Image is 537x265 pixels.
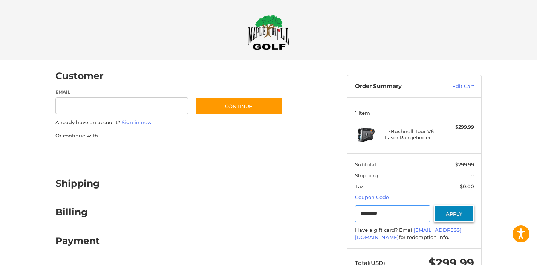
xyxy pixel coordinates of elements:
[355,194,389,200] a: Coupon Code
[55,119,283,126] p: Already have an account?
[55,89,188,96] label: Email
[355,83,436,90] h3: Order Summary
[248,15,289,50] img: Maple Hill Golf
[355,183,364,189] span: Tax
[470,172,474,178] span: --
[117,147,173,160] iframe: PayPal-paylater
[355,161,376,168] span: Subtotal
[460,183,474,189] span: $0.00
[55,70,104,82] h2: Customer
[55,206,99,218] h2: Billing
[444,123,474,131] div: $299.99
[122,119,152,125] a: Sign in now
[355,110,474,116] h3: 1 Item
[181,147,237,160] iframe: PayPal-venmo
[55,132,283,140] p: Or continue with
[455,161,474,168] span: $299.99
[55,178,100,189] h2: Shipping
[434,205,474,222] button: Apply
[355,172,378,178] span: Shipping
[195,97,283,115] button: Continue
[53,147,110,160] iframe: PayPal-paypal
[436,83,474,90] a: Edit Cart
[55,235,100,247] h2: Payment
[385,128,442,141] h4: 1 x Bushnell Tour V6 Laser Rangefinder
[355,227,474,241] div: Have a gift card? Email for redemption info.
[355,205,431,222] input: Gift Certificate or Coupon Code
